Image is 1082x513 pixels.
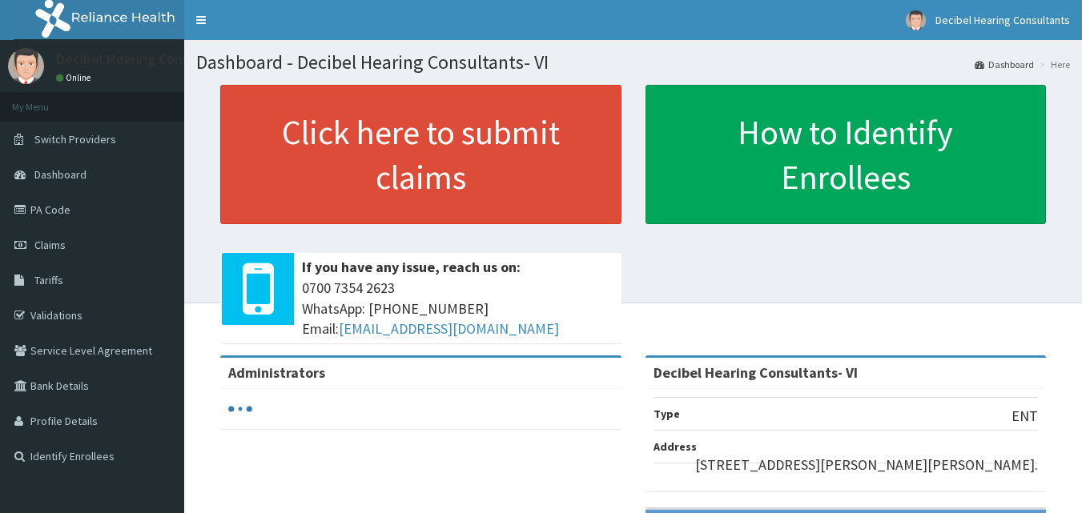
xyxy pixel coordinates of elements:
[646,85,1047,224] a: How to Identify Enrollees
[8,48,44,84] img: User Image
[654,407,680,421] b: Type
[654,439,697,454] b: Address
[1036,58,1070,71] li: Here
[34,132,116,146] span: Switch Providers
[906,10,926,30] img: User Image
[228,397,252,421] svg: audio-loading
[34,273,63,287] span: Tariffs
[56,52,235,66] p: Decibel Hearing Consultants
[220,85,621,224] a: Click here to submit claims
[1012,406,1038,427] p: ENT
[302,278,613,339] span: 0700 7354 2623 WhatsApp: [PHONE_NUMBER] Email:
[302,258,521,276] b: If you have any issue, reach us on:
[654,363,858,382] strong: Decibel Hearing Consultants- VI
[34,238,66,252] span: Claims
[56,72,95,83] a: Online
[228,363,325,382] b: Administrators
[196,52,1070,73] h1: Dashboard - Decibel Hearing Consultants- VI
[975,58,1034,71] a: Dashboard
[695,455,1038,475] p: [STREET_ADDRESS][PERSON_NAME][PERSON_NAME].
[34,167,86,182] span: Dashboard
[339,319,559,338] a: [EMAIL_ADDRESS][DOMAIN_NAME]
[935,13,1070,27] span: Decibel Hearing Consultants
